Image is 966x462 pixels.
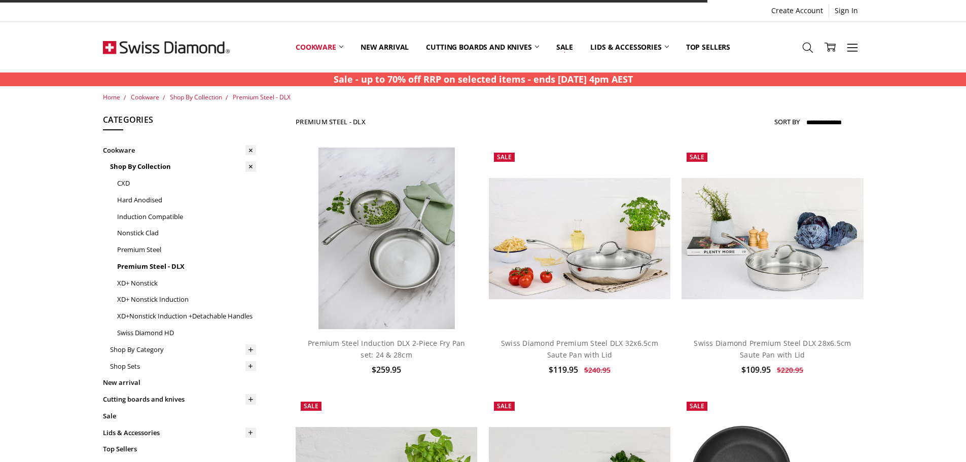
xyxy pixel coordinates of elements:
a: Swiss Diamond Premium Steel DLX 32x6.5cm Saute Pan with Lid [501,338,658,359]
span: Sale [304,402,318,410]
a: XD+ Nonstick [117,275,256,292]
a: Premium Steel Induction DLX 2-Piece Fry Pan set: 24 & 28cm [308,338,466,359]
a: XD+Nonstick Induction +Detachable Handles [117,308,256,325]
a: Shop By Collection [110,158,256,175]
a: Swiss Diamond HD [117,325,256,341]
h1: Premium Steel - DLX [296,118,366,126]
a: Cutting boards and knives [103,391,256,408]
span: $119.95 [549,364,578,375]
img: Swiss Diamond Premium Steel DLX 32x6.5cm Saute Pan with Lid [489,178,670,299]
a: Nonstick Clad [117,225,256,241]
a: Sale [548,24,582,69]
a: Swiss Diamond Premium Steel DLX 32x6.5cm Saute Pan with Lid [489,148,670,329]
a: Induction Compatible [117,208,256,225]
a: Top Sellers [103,441,256,457]
a: Swiss Diamond Premium Steel DLX 28x6.5cm Saute Pan with Lid [682,148,863,329]
a: Cutting boards and knives [417,24,548,69]
span: $259.95 [372,364,401,375]
a: Hard Anodised [117,192,256,208]
label: Sort By [774,114,800,130]
a: Home [103,93,120,101]
span: Sale [690,402,704,410]
a: Premium Steel [117,241,256,258]
a: Shop By Collection [170,93,222,101]
a: XD+ Nonstick Induction [117,291,256,308]
a: Premium Steel - DLX [233,93,291,101]
span: Sale [497,402,512,410]
span: Sale [690,153,704,161]
a: Shop By Category [110,341,256,358]
span: Sale [497,153,512,161]
h5: Categories [103,114,256,131]
a: New arrival [352,24,417,69]
strong: Sale - up to 70% off RRP on selected items - ends [DATE] 4pm AEST [334,73,633,85]
a: Sign In [829,4,864,18]
a: New arrival [103,374,256,391]
a: CXD [117,175,256,192]
a: Shop Sets [110,358,256,375]
a: Premium Steel - DLX [117,258,256,275]
a: Cookware [131,93,159,101]
img: Premium steel DLX 2pc fry pan set (28 and 24cm) life style shot [318,148,455,329]
a: Top Sellers [677,24,739,69]
img: Free Shipping On Every Order [103,22,230,73]
a: Premium steel DLX 2pc fry pan set (28 and 24cm) life style shot [296,148,477,329]
a: Lids & Accessories [582,24,677,69]
span: $109.95 [741,364,771,375]
a: Create Account [766,4,829,18]
a: Sale [103,408,256,424]
a: Swiss Diamond Premium Steel DLX 28x6.5cm Saute Pan with Lid [694,338,851,359]
span: $220.95 [777,365,803,375]
a: Cookware [287,24,352,69]
a: Cookware [103,142,256,159]
span: $240.95 [584,365,611,375]
a: Lids & Accessories [103,424,256,441]
img: Swiss Diamond Premium Steel DLX 28x6.5cm Saute Pan with Lid [682,178,863,299]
